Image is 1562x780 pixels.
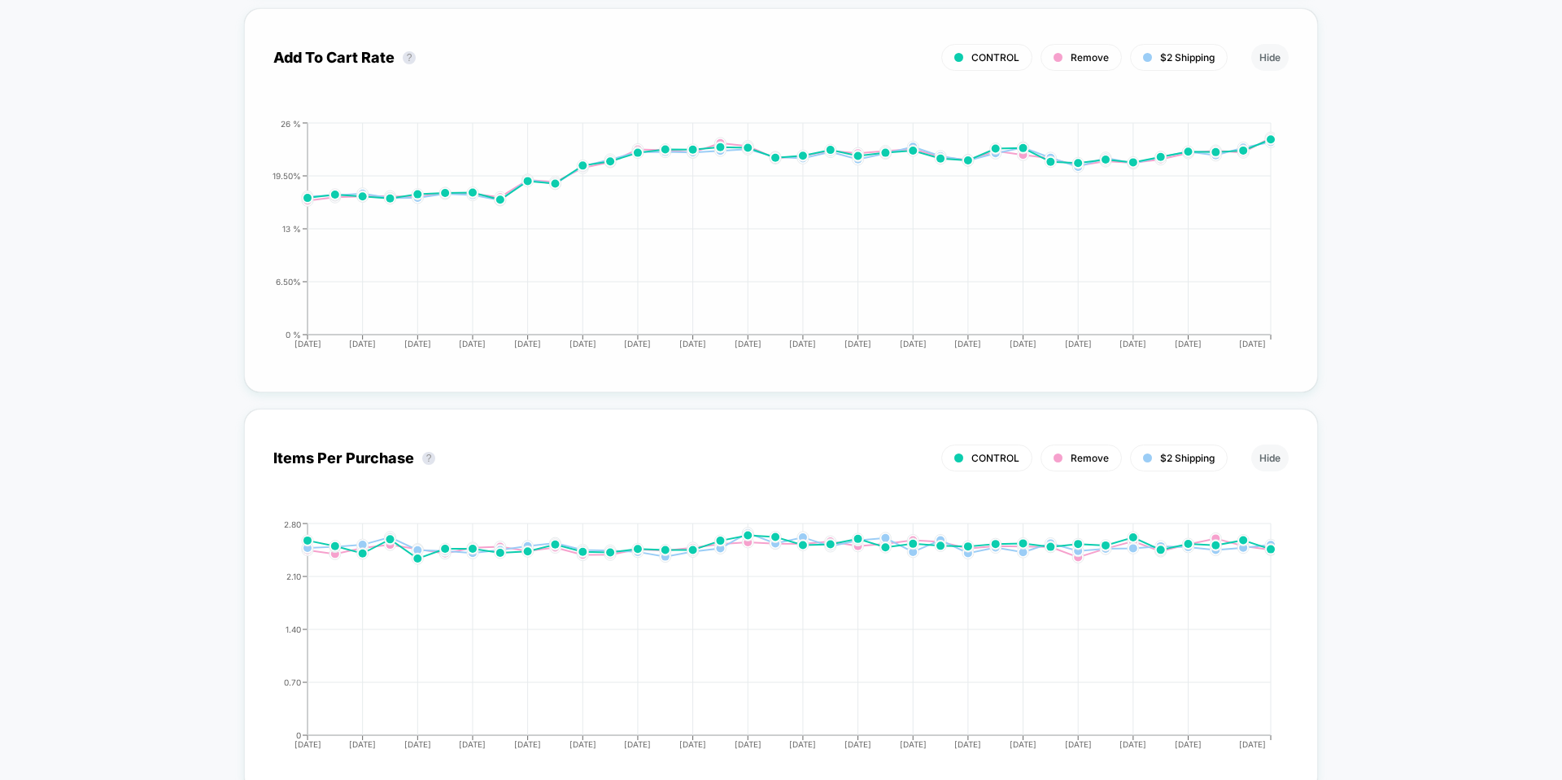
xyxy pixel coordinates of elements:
[1239,739,1266,749] tspan: [DATE]
[459,339,486,348] tspan: [DATE]
[1071,452,1109,464] span: Remove
[789,339,816,348] tspan: [DATE]
[295,339,321,348] tspan: [DATE]
[971,452,1019,464] span: CONTROL
[624,339,651,348] tspan: [DATE]
[900,739,927,749] tspan: [DATE]
[679,339,706,348] tspan: [DATE]
[679,739,706,749] tspan: [DATE]
[282,223,301,233] tspan: 13 %
[1010,339,1036,348] tspan: [DATE]
[284,677,301,686] tspan: 0.70
[257,119,1272,363] div: ADD_TO_CART_RATE
[281,118,301,128] tspan: 26 %
[1160,51,1215,64] span: $2 Shipping
[286,624,301,633] tspan: 1.40
[1251,445,1289,471] button: Hide
[1251,44,1289,71] button: Hide
[735,739,761,749] tspan: [DATE]
[789,739,816,749] tspan: [DATE]
[1065,339,1092,348] tspan: [DATE]
[404,339,431,348] tspan: [DATE]
[273,170,301,180] tspan: 19.50%
[349,339,376,348] tspan: [DATE]
[1010,739,1036,749] tspan: [DATE]
[349,739,376,749] tspan: [DATE]
[624,739,651,749] tspan: [DATE]
[514,339,541,348] tspan: [DATE]
[284,519,301,528] tspan: 2.80
[286,571,301,581] tspan: 2.10
[954,739,981,749] tspan: [DATE]
[569,739,596,749] tspan: [DATE]
[1065,739,1092,749] tspan: [DATE]
[403,51,416,64] button: ?
[971,51,1019,64] span: CONTROL
[1239,339,1266,348] tspan: [DATE]
[844,339,871,348] tspan: [DATE]
[1119,339,1146,348] tspan: [DATE]
[459,739,486,749] tspan: [DATE]
[1119,739,1146,749] tspan: [DATE]
[257,519,1272,764] div: ITEMS_PER_PURCHASE
[569,339,596,348] tspan: [DATE]
[1071,51,1109,64] span: Remove
[1160,452,1215,464] span: $2 Shipping
[900,339,927,348] tspan: [DATE]
[295,739,321,749] tspan: [DATE]
[286,329,301,339] tspan: 0 %
[735,339,761,348] tspan: [DATE]
[1175,339,1202,348] tspan: [DATE]
[422,452,435,465] button: ?
[404,739,431,749] tspan: [DATE]
[1175,739,1202,749] tspan: [DATE]
[514,739,541,749] tspan: [DATE]
[954,339,981,348] tspan: [DATE]
[276,276,301,286] tspan: 6.50%
[844,739,871,749] tspan: [DATE]
[296,730,301,739] tspan: 0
